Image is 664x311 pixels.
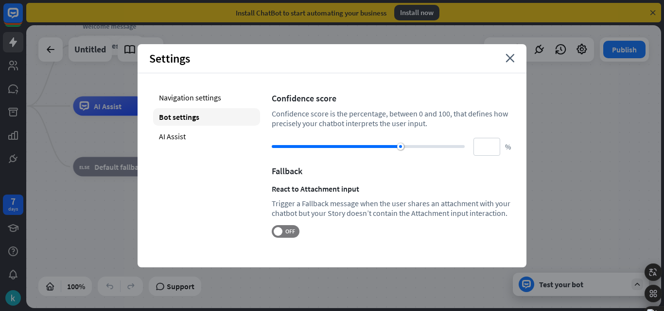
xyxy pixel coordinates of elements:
[153,89,260,106] div: Navigation settings
[603,41,646,58] button: Publish
[64,278,88,294] div: 100%
[272,109,511,128] div: Confidence score is the percentage, between 0 and 100, that defines how precisely your chatbot in...
[394,5,439,20] div: Install now
[282,228,297,235] span: OFF
[8,4,37,33] button: Open LiveChat chat widget
[539,279,627,289] div: Test your bot
[236,8,386,17] div: Install ChatBot to start automating your business
[94,101,122,111] span: AI Assist
[272,165,511,177] div: Fallback
[153,108,260,126] div: Bot settings
[272,184,511,194] div: React to Attachment input
[79,162,89,172] i: block_fallback
[506,54,515,63] i: close
[11,197,16,206] div: 7
[505,142,511,151] span: %
[167,278,194,294] span: Support
[153,128,260,145] div: AI Assist
[94,162,146,172] span: Default fallback
[272,93,511,104] div: Confidence score
[272,198,511,218] div: Trigger a Fallback message when the user shares an attachment with your chatbot but your Story do...
[66,21,153,31] div: Welcome message
[74,37,106,62] div: Untitled
[149,51,190,66] span: Settings
[3,195,23,215] a: 7 days
[8,206,18,213] div: days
